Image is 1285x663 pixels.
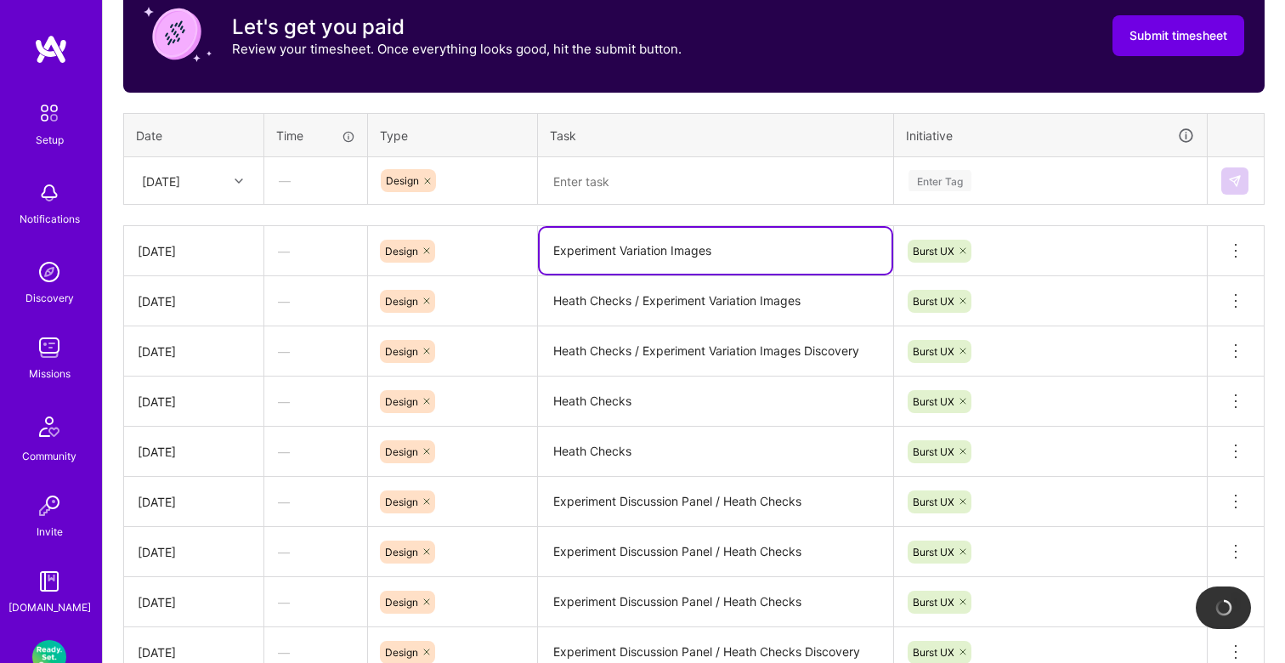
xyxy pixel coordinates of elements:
textarea: Experiment Variation Images [540,228,892,274]
textarea: Experiment Discussion Panel / Heath Checks [540,529,892,575]
img: bell [32,176,66,210]
textarea: Experiment Discussion Panel / Heath Checks [540,579,892,626]
span: Burst UX [913,395,954,408]
span: Design [386,174,419,187]
div: — [264,429,367,474]
div: Invite [37,523,63,541]
p: Review your timesheet. Once everything looks good, hit the submit button. [232,40,682,58]
span: Design [385,245,418,258]
div: Discovery [25,289,74,307]
div: [DATE] [142,172,180,190]
div: [DATE] [138,343,250,360]
div: [DATE] [138,292,250,310]
textarea: Heath Checks [540,378,892,425]
span: Design [385,395,418,408]
img: Submit [1228,174,1242,188]
span: Burst UX [913,245,954,258]
div: — [264,279,367,324]
span: Burst UX [913,546,954,558]
span: Design [385,646,418,659]
span: Design [385,445,418,458]
div: — [264,530,367,575]
textarea: Heath Checks / Experiment Variation Images Discovery [540,328,892,375]
div: — [264,379,367,424]
div: [DATE] [138,543,250,561]
span: Design [385,496,418,508]
img: guide book [32,564,66,598]
h3: Let's get you paid [232,14,682,40]
div: [DOMAIN_NAME] [8,598,91,616]
img: logo [34,34,68,65]
div: — [264,479,367,524]
span: Burst UX [913,646,954,659]
div: [DATE] [138,593,250,611]
span: Design [385,295,418,308]
span: Burst UX [913,496,954,508]
div: Setup [36,131,64,149]
div: — [264,580,367,625]
div: — [264,329,367,374]
span: Burst UX [913,345,954,358]
span: Submit timesheet [1129,27,1227,44]
div: Notifications [20,210,80,228]
textarea: Heath Checks [540,428,892,475]
img: teamwork [32,331,66,365]
img: loading [1214,598,1234,618]
div: [DATE] [138,443,250,461]
img: discovery [32,255,66,289]
span: Design [385,546,418,558]
span: Burst UX [913,445,954,458]
th: Task [538,113,894,157]
span: Burst UX [913,596,954,609]
div: Enter Tag [909,167,971,194]
textarea: Experiment Discussion Panel / Heath Checks [540,479,892,525]
th: Type [368,113,538,157]
div: Initiative [906,126,1195,145]
div: — [265,158,366,203]
span: Design [385,345,418,358]
textarea: Heath Checks / Experiment Variation Images [540,278,892,325]
div: [DATE] [138,643,250,661]
div: Community [22,447,76,465]
div: [DATE] [138,493,250,511]
button: Submit timesheet [1112,15,1244,56]
div: [DATE] [138,242,250,260]
img: setup [31,95,67,131]
span: Design [385,596,418,609]
i: icon Chevron [235,177,243,185]
img: Invite [32,489,66,523]
th: Date [124,113,264,157]
div: Time [276,127,355,144]
div: Missions [29,365,71,382]
div: [DATE] [138,393,250,411]
div: — [264,229,367,274]
span: Burst UX [913,295,954,308]
img: Community [29,406,70,447]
